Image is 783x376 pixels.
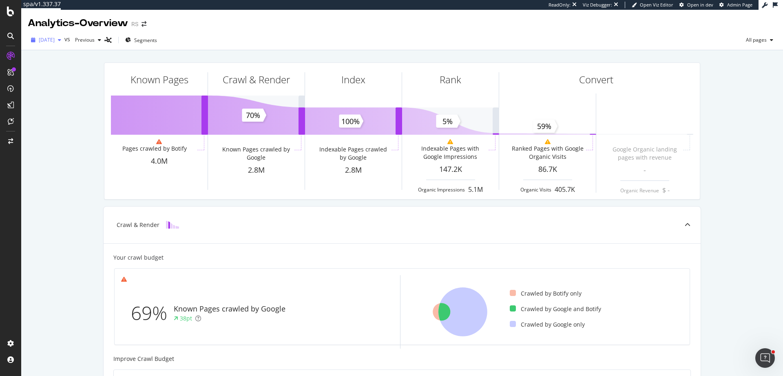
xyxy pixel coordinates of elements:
div: Known Pages crawled by Google [174,304,285,314]
a: Open Viz Editor [632,2,673,8]
div: Crawled by Botify only [510,289,582,298]
div: Improve Crawl Budget [113,355,691,363]
a: Open in dev [679,2,713,8]
div: 38pt [180,314,192,323]
div: Crawl & Render [223,73,290,87]
div: Your crawl budget [113,254,164,262]
div: Known Pages [130,73,188,87]
span: Segments [134,37,157,44]
span: Open in dev [687,2,713,8]
div: Indexable Pages crawled by Google [316,145,389,162]
span: Previous [72,36,95,43]
button: All pages [743,33,776,47]
div: Indexable Pages with Google Impressions [414,145,487,161]
span: 2025 Sep. 13th [39,36,55,43]
div: Index [341,73,365,87]
a: Admin Page [719,2,752,8]
iframe: Intercom live chat [755,348,775,368]
div: 69% [131,300,174,327]
div: arrow-right-arrow-left [142,21,146,27]
div: RS [131,20,138,28]
div: Organic Impressions [418,186,465,193]
div: Rank [440,73,461,87]
div: 2.8M [208,165,305,176]
span: vs [64,35,72,43]
span: Admin Page [727,2,752,8]
div: 5.1M [468,185,483,194]
div: Pages crawled by Botify [122,145,187,153]
span: Open Viz Editor [640,2,673,8]
div: Crawl & Render [117,221,159,229]
div: 147.2K [402,164,499,175]
div: 4.0M [111,156,208,167]
div: ReadOnly: [549,2,571,8]
div: Viz Debugger: [583,2,612,8]
span: All pages [743,36,767,43]
div: Known Pages crawled by Google [219,145,292,162]
button: Segments [122,33,160,47]
div: Crawled by Google only [510,320,585,329]
div: Crawled by Google and Botify [510,305,601,313]
button: Previous [72,33,104,47]
img: block-icon [166,221,179,229]
button: [DATE] [28,33,64,47]
div: Analytics - Overview [28,16,128,30]
div: 2.8M [305,165,402,176]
